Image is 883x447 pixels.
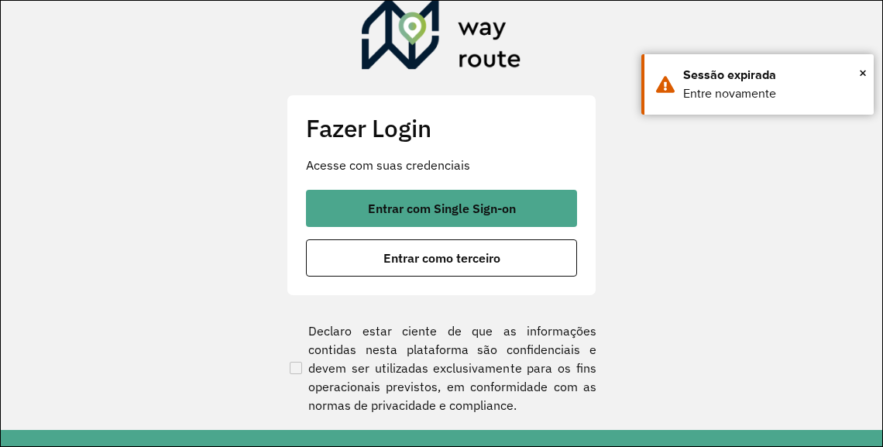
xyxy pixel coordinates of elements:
[287,321,596,414] label: Declaro estar ciente de que as informações contidas nesta plataforma são confidenciais e devem se...
[683,66,862,84] div: Sessão expirada
[859,61,867,84] button: Close
[859,61,867,84] span: ×
[368,202,516,215] span: Entrar com Single Sign-on
[306,156,577,174] p: Acesse com suas credenciais
[306,239,577,277] button: button
[306,114,577,143] h2: Fazer Login
[306,190,577,227] button: button
[362,1,521,75] img: Roteirizador AmbevTech
[683,84,862,103] div: Entre novamente
[383,252,500,264] span: Entrar como terceiro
